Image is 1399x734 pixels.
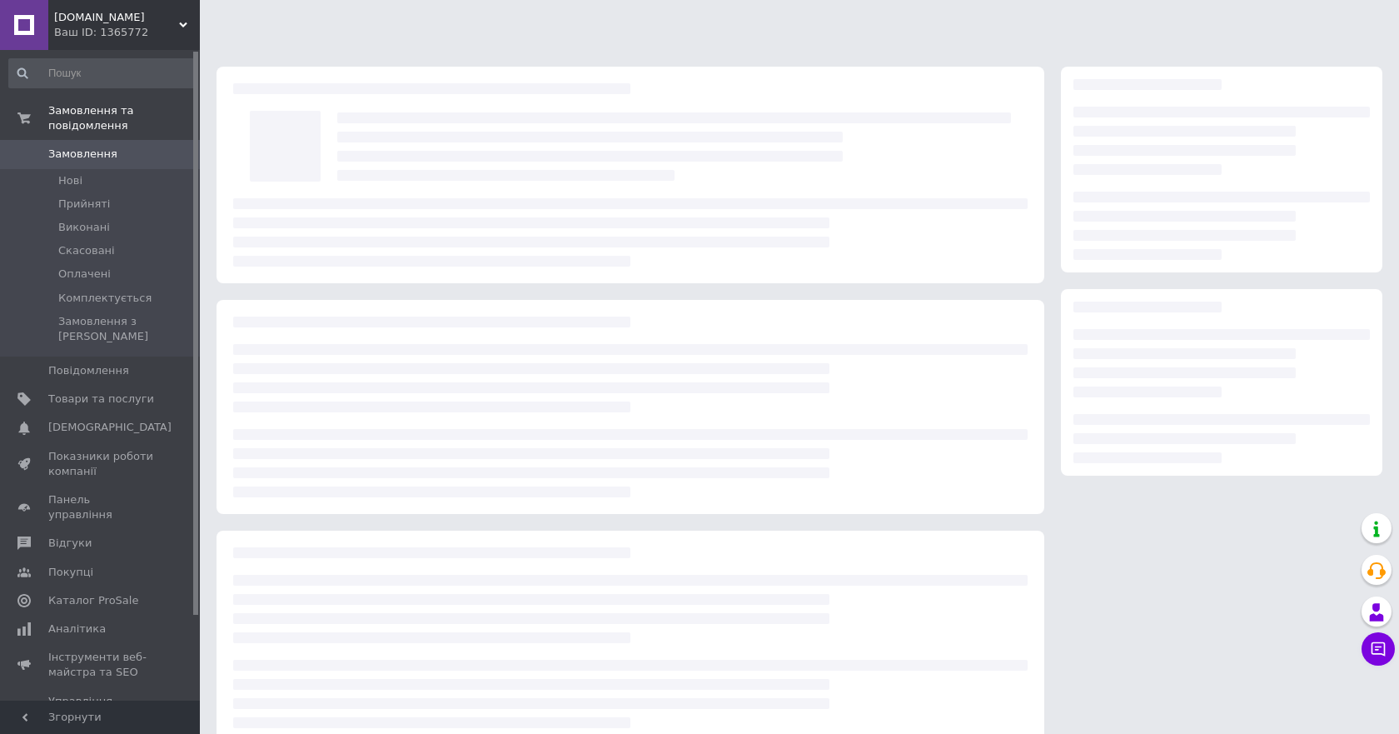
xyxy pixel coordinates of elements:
input: Пошук [8,58,197,88]
span: Замовлення з [PERSON_NAME] [58,314,195,344]
span: Інструменти веб-майстра та SEO [48,650,154,680]
span: Виконані [58,220,110,235]
span: Товари та послуги [48,392,154,407]
span: Показники роботи компанії [48,449,154,479]
span: Нові [58,173,82,188]
button: Чат з покупцем [1362,632,1395,666]
span: Прийняті [58,197,110,212]
span: Оплачені [58,267,111,282]
span: Каталог ProSale [48,593,138,608]
span: Покупці [48,565,93,580]
span: Панель управління [48,492,154,522]
span: Комплектується [58,291,152,306]
div: Ваш ID: 1365772 [54,25,200,40]
span: Замовлення [48,147,117,162]
span: Відгуки [48,536,92,551]
span: Скасовані [58,243,115,258]
span: Повідомлення [48,363,129,378]
span: [DEMOGRAPHIC_DATA] [48,420,172,435]
span: Управління сайтом [48,694,154,724]
span: Замовлення та повідомлення [48,103,200,133]
span: BestCover.com.ua [54,10,179,25]
span: Аналітика [48,622,106,637]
